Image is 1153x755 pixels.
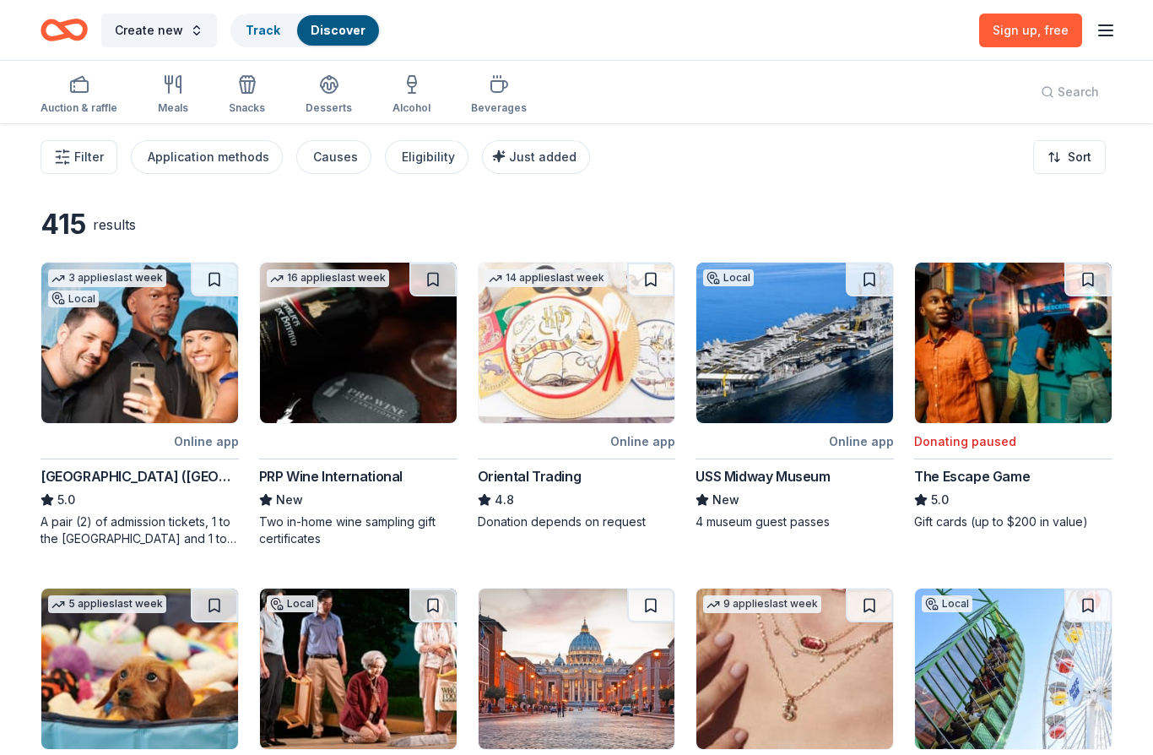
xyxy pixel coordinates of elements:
[703,269,754,286] div: Local
[1033,140,1106,174] button: Sort
[914,432,1016,452] div: Donating paused
[41,10,88,50] a: Home
[479,589,675,749] img: Image for City Experiences
[101,14,217,47] button: Create new
[914,466,1030,486] div: The Escape Game
[1037,23,1069,37] span: , free
[41,466,239,486] div: [GEOGRAPHIC_DATA] ([GEOGRAPHIC_DATA])
[148,147,269,167] div: Application methods
[74,147,104,167] span: Filter
[41,208,86,242] div: 415
[478,513,676,530] div: Donation depends on request
[41,262,239,547] a: Image for Hollywood Wax Museum (Hollywood)3 applieslast weekLocalOnline app[GEOGRAPHIC_DATA] ([GE...
[41,589,238,749] img: Image for BarkBox
[158,101,188,115] div: Meals
[385,140,468,174] button: Eligibility
[259,513,457,547] div: Two in-home wine sampling gift certificates
[158,68,188,123] button: Meals
[471,101,527,115] div: Beverages
[915,263,1112,423] img: Image for The Escape Game
[41,140,117,174] button: Filter
[296,140,371,174] button: Causes
[93,215,136,235] div: results
[41,68,117,123] button: Auction & raffle
[712,490,739,510] span: New
[703,595,821,613] div: 9 applies last week
[260,263,457,423] img: Image for PRP Wine International
[48,269,166,287] div: 3 applies last week
[392,68,430,123] button: Alcohol
[260,589,457,749] img: Image for South Coast Repertory
[478,466,582,486] div: Oriental Trading
[259,262,457,547] a: Image for PRP Wine International16 applieslast weekPRP Wine InternationalNewTwo in-home wine samp...
[392,101,430,115] div: Alcohol
[471,68,527,123] button: Beverages
[131,140,283,174] button: Application methods
[246,23,280,37] a: Track
[311,23,365,37] a: Discover
[922,595,972,612] div: Local
[267,269,389,287] div: 16 applies last week
[829,431,894,452] div: Online app
[313,147,358,167] div: Causes
[478,262,676,530] a: Image for Oriental Trading14 applieslast weekOnline appOriental Trading4.8Donation depends on req...
[48,291,99,307] div: Local
[115,20,183,41] span: Create new
[696,262,894,530] a: Image for USS Midway MuseumLocalOnline appUSS Midway MuseumNew4 museum guest passes
[306,68,352,123] button: Desserts
[229,101,265,115] div: Snacks
[48,595,166,613] div: 5 applies last week
[495,490,514,510] span: 4.8
[306,101,352,115] div: Desserts
[485,269,608,287] div: 14 applies last week
[276,490,303,510] span: New
[479,263,675,423] img: Image for Oriental Trading
[610,431,675,452] div: Online app
[931,490,949,510] span: 5.0
[402,147,455,167] div: Eligibility
[230,14,381,47] button: TrackDiscover
[509,149,576,164] span: Just added
[482,140,590,174] button: Just added
[696,466,830,486] div: USS Midway Museum
[41,101,117,115] div: Auction & raffle
[57,490,75,510] span: 5.0
[993,23,1069,37] span: Sign up
[696,263,893,423] img: Image for USS Midway Museum
[267,595,317,612] div: Local
[41,263,238,423] img: Image for Hollywood Wax Museum (Hollywood)
[174,431,239,452] div: Online app
[914,513,1112,530] div: Gift cards (up to $200 in value)
[41,513,239,547] div: A pair (2) of admission tickets, 1 to the [GEOGRAPHIC_DATA] and 1 to the [GEOGRAPHIC_DATA]
[696,513,894,530] div: 4 museum guest passes
[979,14,1082,47] a: Sign up, free
[914,262,1112,530] a: Image for The Escape GameDonating pausedThe Escape Game5.0Gift cards (up to $200 in value)
[1068,147,1091,167] span: Sort
[915,589,1112,749] img: Image for Pacific Park
[696,589,893,749] img: Image for Kendra Scott
[229,68,265,123] button: Snacks
[259,466,403,486] div: PRP Wine International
